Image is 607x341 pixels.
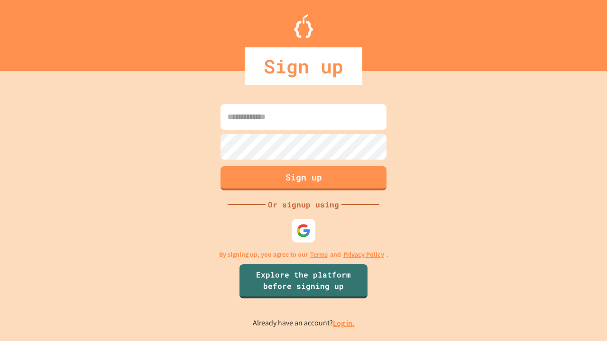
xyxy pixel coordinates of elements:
[343,250,384,260] a: Privacy Policy
[310,250,328,260] a: Terms
[221,166,386,190] button: Sign up
[253,317,355,329] p: Already have an account?
[219,250,388,260] p: By signing up, you agree to our and .
[294,14,313,38] img: Logo.svg
[266,199,341,210] div: Or signup using
[333,318,355,328] a: Log in.
[245,47,362,85] div: Sign up
[296,224,311,238] img: google-icon.svg
[239,264,368,298] a: Explore the platform before signing up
